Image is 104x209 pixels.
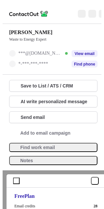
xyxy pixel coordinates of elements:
[9,36,97,42] div: Waste to Energy Expert
[91,177,99,185] button: left-button
[72,61,97,67] button: Reveal Button
[9,111,97,123] button: Send email
[20,144,94,150] span: Find work email
[13,178,20,184] button: right-button
[9,10,48,18] img: ContactOut v5.3.10
[18,50,63,56] span: ***@[DOMAIN_NAME]
[9,96,97,107] button: AI write personalized message
[21,115,45,120] span: Send email
[9,80,97,92] button: save-profile-one-click
[14,203,94,209] div: Email credits
[72,50,97,57] button: Reveal Button
[20,158,94,163] span: Notes
[94,203,97,209] div: 28
[9,156,97,165] button: Notes
[21,83,86,88] div: Save to List / ATS / CRM
[9,29,52,36] div: [PERSON_NAME]
[14,193,97,203] div: Free Plan
[20,130,70,136] span: Add to email campaign
[21,99,87,104] span: AI write personalized message
[9,143,97,152] button: Find work email
[9,127,97,139] button: Add to email campaign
